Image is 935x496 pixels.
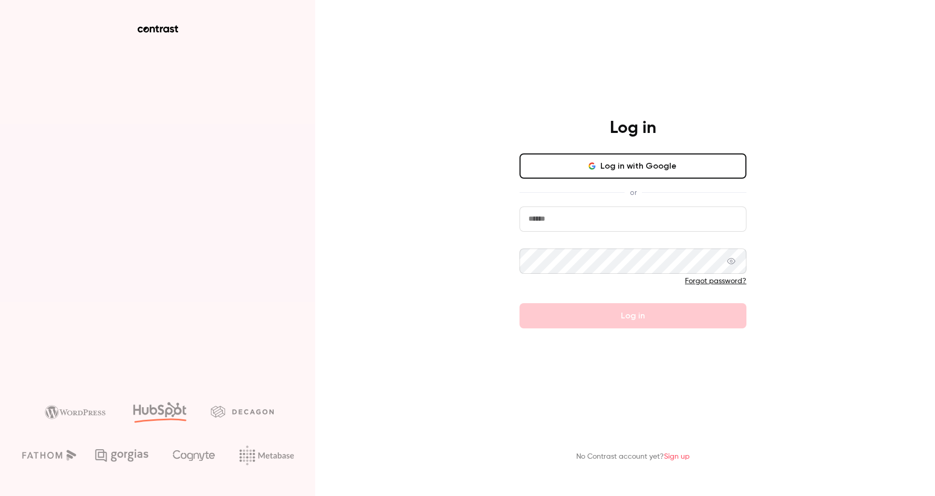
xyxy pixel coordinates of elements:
p: No Contrast account yet? [576,451,690,462]
img: decagon [211,406,274,417]
button: Log in with Google [520,153,746,179]
a: Forgot password? [685,277,746,285]
h4: Log in [610,118,656,139]
a: Sign up [664,453,690,460]
span: or [625,187,642,198]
